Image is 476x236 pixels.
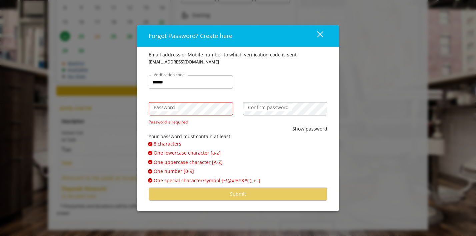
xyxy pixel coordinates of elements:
label: Confirm password [245,104,292,111]
div: Password is required [149,119,233,125]
input: Verification code [149,75,233,89]
span: ✔ [149,150,152,156]
span: One lowercase character [a-z] [154,149,221,157]
span: ✔ [149,178,152,183]
span: ✔ [149,169,152,174]
span: One number [0-9] [154,168,194,175]
input: Confirm password [243,102,327,115]
label: Password [150,104,178,111]
b: [EMAIL_ADDRESS][DOMAIN_NAME] [149,58,219,65]
button: Show password [292,125,327,133]
button: close dialog [305,29,327,42]
button: Submit [149,188,327,201]
span: 8 characters [154,140,181,148]
span: One special character/symbol [~!@#%^&*( )_+=] [154,177,260,184]
div: close dialog [309,31,323,41]
span: ✔ [149,160,152,165]
input: Password [149,102,233,115]
div: Your password must contain at least: [149,133,327,140]
span: Forgot Password? Create here [149,32,232,40]
span: One uppercase character [A-Z] [154,159,223,166]
span: ✔ [149,141,152,147]
div: Email address or Mobile number to which verification code is sent [149,51,327,58]
label: Verification code [150,71,188,78]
